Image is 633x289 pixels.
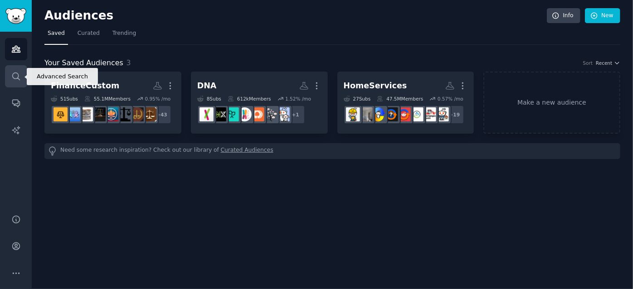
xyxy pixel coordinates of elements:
img: illustrativeDNA [238,107,252,121]
img: ProHVACR [397,107,411,121]
div: HomeServices [344,80,407,92]
img: Remodel [359,107,373,121]
img: Ancestry [225,107,239,121]
img: DoggyDNA [276,107,290,121]
img: legaladvicecanada [104,107,118,121]
a: Curated [74,26,103,45]
div: Sort [583,60,593,66]
img: homerenovations [346,107,360,121]
div: 1.52 % /mo [285,96,311,102]
img: hvacadvice [384,107,398,121]
img: 23andme [200,107,214,121]
a: New [585,8,620,24]
span: Trending [112,29,136,38]
img: FirstTimeHomeBuyer [435,107,449,121]
div: 8 Sub s [197,96,221,102]
div: 612k Members [228,96,271,102]
div: Need some research inspiration? Check out our library of [44,143,620,159]
img: Genealogy [263,107,277,121]
img: HomeLoans [409,107,424,121]
div: 27 Sub s [344,96,371,102]
a: DNA8Subs612kMembers1.52% /mo+1DoggyDNAGenealogyMyHeritageillustrativeDNAAncestryAncestryDNA23andme [191,72,328,134]
img: AncestryDNA [212,107,226,121]
img: MortgagesCanada [422,107,436,121]
span: Recent [596,60,612,66]
div: 51 Sub s [51,96,78,102]
div: DNA [197,80,217,92]
span: Saved [48,29,65,38]
div: 0.95 % /mo [145,96,170,102]
div: + 19 [445,105,464,124]
div: 55.1M Members [84,96,131,102]
a: Make a new audience [483,72,620,134]
img: FamilyLaw [142,107,156,121]
span: Curated [78,29,100,38]
span: 3 [127,58,131,67]
img: bestoflegaladvice [117,107,131,121]
a: Info [547,8,580,24]
a: Trending [109,26,139,45]
div: FinanceCustom [51,80,119,92]
img: GummySearch logo [5,8,26,24]
img: AusLegal [54,107,68,121]
a: Saved [44,26,68,45]
a: FinanceCustom51Subs55.1MMembers0.95% /mo+43FamilyLawAskALawyerbestoflegaladvicelegaladvicecanadaL... [44,72,181,134]
span: Your Saved Audiences [44,58,123,69]
a: Curated Audiences [221,146,273,156]
button: Recent [596,60,620,66]
div: + 43 [152,105,171,124]
h2: Audiences [44,9,547,23]
div: 47.5M Members [377,96,423,102]
a: HomeServices27Subs47.5MMembers0.57% /mo+19FirstTimeHomeBuyerMortgagesCanadaHomeLoansProHVACRhvaca... [337,72,474,134]
img: AskALawyer [130,107,144,121]
img: AskHR [66,107,80,121]
img: LawyerAdvice [92,107,106,121]
img: MyHeritage [250,107,264,121]
div: 0.57 % /mo [438,96,463,102]
div: + 1 [286,105,305,124]
img: AirConditioners [371,107,385,121]
img: paralegal [79,107,93,121]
